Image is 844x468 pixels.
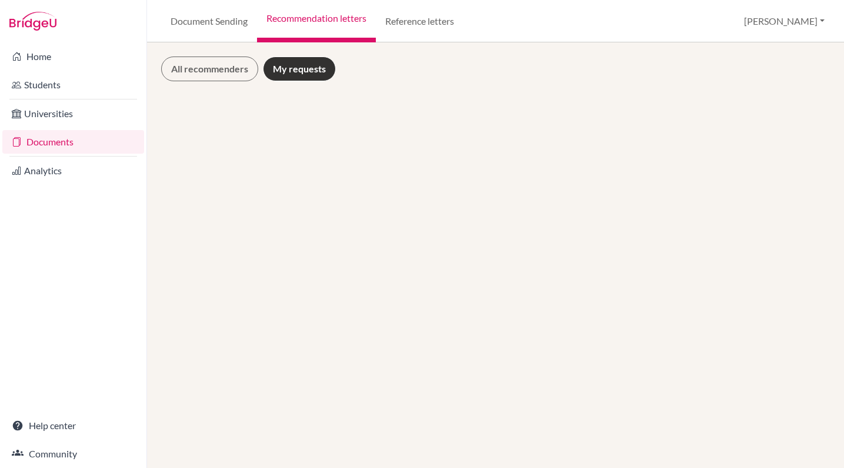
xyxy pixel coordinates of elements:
a: Community [2,442,144,466]
a: Documents [2,130,144,154]
img: Bridge-U [9,12,56,31]
button: [PERSON_NAME] [739,10,830,32]
a: Analytics [2,159,144,182]
a: Help center [2,414,144,437]
a: My requests [263,57,336,81]
a: Universities [2,102,144,125]
a: Students [2,73,144,97]
a: All recommenders [161,57,258,81]
a: Home [2,45,144,68]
